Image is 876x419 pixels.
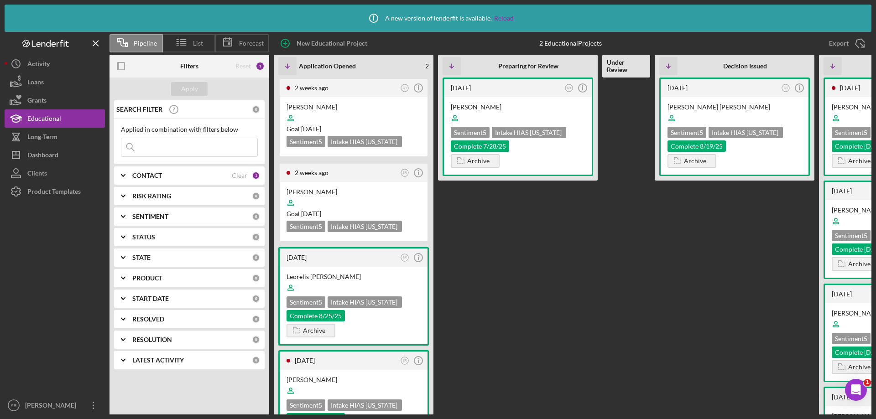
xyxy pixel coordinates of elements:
div: Reset [235,62,251,70]
div: Sentiment 5 [832,333,871,344]
div: [PERSON_NAME] [287,103,421,112]
div: Sentiment 5 [451,127,490,138]
div: Archive [684,154,706,168]
div: A new version of lenderfit is available. [362,7,514,30]
div: Archive [848,360,871,374]
button: SR [399,167,411,179]
button: Educational [5,109,105,128]
b: RESOLUTION [132,336,172,343]
b: SENTIMENT [132,213,168,220]
button: SR [563,82,575,94]
button: Dashboard [5,146,105,164]
div: Educational [27,109,61,130]
a: [DATE]SRLeorelis [PERSON_NAME]Sentiment5Intake HIAS [US_STATE] Complete 8/25/25Archive [278,247,429,346]
b: Filters [180,62,198,70]
span: Goal [287,210,321,217]
div: 0 [252,233,260,241]
div: 0 [252,295,260,303]
div: Dashboard [27,146,58,166]
span: Pipeline [134,40,157,47]
div: Complete 8/19/25 [667,140,726,152]
div: 0 [252,336,260,344]
div: Long-Term [27,128,57,148]
div: Activity [27,55,50,75]
text: SR [403,86,407,89]
div: 0 [252,315,260,323]
div: Complete 8/25/25 [287,310,345,321]
div: [PERSON_NAME] [451,103,585,112]
b: Application Opened [299,62,356,70]
div: Sentiment 5 [287,221,325,232]
div: Export [829,34,849,52]
b: CONTACT [132,172,162,179]
time: 2025-08-17 03:27 [840,84,860,92]
button: Product Templates [5,182,105,201]
iframe: Intercom live chat [845,379,867,401]
button: Archive [667,154,716,168]
span: 1 [864,379,871,386]
b: Preparing for Review [498,62,558,70]
div: Product Templates [27,182,81,203]
b: Decision Issued [723,62,767,70]
button: Archive [451,154,500,168]
time: 10/17/2025 [301,125,321,133]
span: Goal [287,125,321,133]
div: [PERSON_NAME] [287,375,421,384]
button: Activity [5,55,105,73]
div: New Educational Project [297,34,367,52]
div: Loans [27,73,44,93]
button: Long-Term [5,128,105,146]
button: SR [780,82,792,94]
time: 2025-04-25 15:34 [832,393,852,401]
div: Intake HIAS [US_STATE] [492,127,566,138]
a: [DATE]SR[PERSON_NAME] [PERSON_NAME]Sentiment5Intake HIAS [US_STATE] Complete 8/19/25Archive [659,78,810,176]
div: 0 [252,192,260,200]
div: Sentiment 5 [287,296,325,308]
time: 2025-05-22 23:37 [832,290,852,298]
div: 0 [252,105,260,114]
div: Intake HIAS [US_STATE] [709,127,783,138]
button: Export [820,34,871,52]
div: Archive [848,257,871,271]
button: SR [399,252,411,264]
b: PRODUCT [132,274,162,282]
div: Sentiment 5 [287,136,325,147]
b: LATEST ACTIVITY [132,357,184,364]
div: Archive [467,154,490,168]
time: 2025-08-25 15:30 [287,253,307,261]
b: SEARCH FILTER [116,106,162,113]
text: SR [403,256,407,259]
time: 2025-06-17 15:10 [832,187,852,195]
button: New Educational Project [274,34,376,52]
div: 1 [255,62,265,71]
b: Under Review [607,59,646,73]
div: Sentiment 5 [287,399,325,411]
div: 0 [252,212,260,221]
b: STATUS [132,233,155,241]
div: 0 [252,274,260,282]
a: 2 weeks agoSR[PERSON_NAME]Goal [DATE]Sentiment5Intake HIAS [US_STATE] [278,78,429,158]
div: Complete 7/28/25 [451,140,509,152]
text: SR [784,86,788,89]
button: Loans [5,73,105,91]
div: 2 Educational Projects [539,40,602,47]
time: 2025-08-15 15:45 [295,357,315,364]
div: [PERSON_NAME] [23,396,82,417]
button: Grants [5,91,105,109]
button: Clients [5,164,105,182]
a: [DATE]SR[PERSON_NAME]Sentiment5Intake HIAS [US_STATE] Complete 7/28/25Archive [443,78,593,176]
div: 1 [252,171,260,180]
div: Archive [848,154,871,168]
div: Sentiment 5 [667,127,706,138]
div: 0 [252,253,260,262]
span: 2 [425,62,429,70]
b: RESOLVED [132,316,164,323]
b: RISK RATING [132,192,171,200]
b: STATE [132,254,151,261]
b: START DATE [132,295,169,302]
